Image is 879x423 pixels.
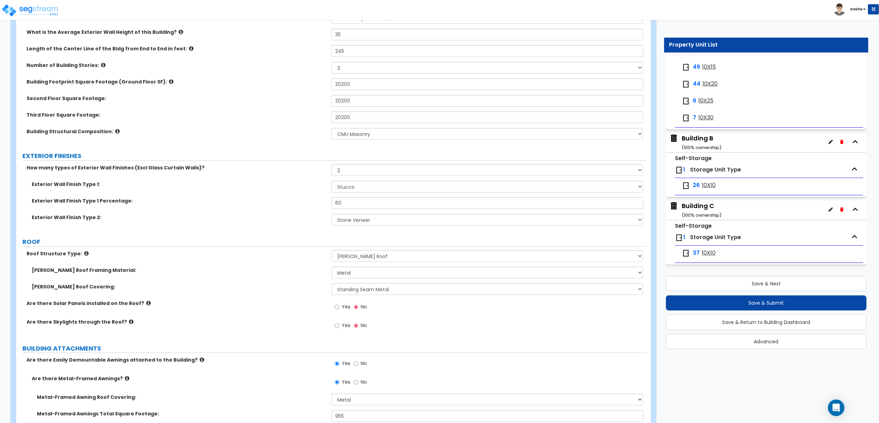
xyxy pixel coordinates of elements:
[693,114,696,122] span: 7
[354,378,358,386] input: No
[354,322,358,329] input: No
[666,315,867,330] button: Save & Return to Building Dashboard
[682,97,690,105] img: door.png
[335,360,339,367] input: Yes
[189,46,193,51] i: click for more info!
[335,303,339,311] input: Yes
[27,45,326,52] label: Length of the Center Line of the Bldg from End to End in feet:
[693,249,700,257] span: 37
[169,79,173,84] i: click for more info!
[22,344,647,353] label: BUILDING ATTACHMENTS
[1,3,60,17] img: logo_pro_r.png
[32,214,326,221] label: Exterior Wall Finish Type 2:
[828,400,845,416] div: Open Intercom Messenger
[693,80,700,88] span: 44
[361,378,367,385] span: No
[200,357,204,362] i: click for more info!
[32,181,326,188] label: Exterior Wall Finish Type 1:
[361,303,367,310] span: No
[682,63,690,71] img: door.png
[342,322,350,329] span: Yes
[37,410,326,417] label: Metal-Framed Awnings Total Square Footage:
[27,78,326,85] label: Building Footprint Square Footage (Ground Floor SF):
[702,249,716,257] span: 10X10
[675,166,683,174] img: door.png
[702,63,716,71] span: 10X15
[129,319,133,324] i: click for more info!
[27,356,326,363] label: Are there Easily Demountable Awnings attached to the Building?
[335,322,339,329] input: Yes
[666,334,867,349] button: Advanced
[22,237,647,246] label: ROOF
[850,7,862,12] b: Sneha
[675,154,712,162] small: Self-Storage
[702,181,716,189] span: 10X10
[693,63,700,71] span: 49
[84,251,89,256] i: click for more info!
[683,166,685,174] span: 1
[693,181,700,189] span: 26
[833,3,846,16] img: avatar.png
[125,376,129,381] i: click for more info!
[698,114,713,122] span: 10X30
[27,250,326,257] label: Roof Structure Type:
[146,301,151,306] i: click for more info!
[693,97,696,105] span: 6
[682,212,721,218] small: ( 100 % ownership)
[669,201,721,219] span: Building C
[342,360,350,367] span: Yes
[690,166,741,174] span: Storage Unit Type
[27,164,326,171] label: How many types of Exterior Wall Finishes (Excl Glass Curtain Walls)?
[27,29,326,36] label: What is the Average Exterior Wall Height of this Building?
[335,378,339,386] input: Yes
[101,62,106,68] i: click for more info!
[27,95,326,102] label: Second Floor Square Footage:
[666,276,867,291] button: Save & Next
[682,201,721,219] div: Building C
[27,62,326,69] label: Number of Building Stories:
[32,197,326,204] label: Exterior Wall Finish Type 1 Percentage:
[32,267,326,274] label: [PERSON_NAME] Roof Framing Material:
[22,151,647,160] label: EXTERIOR FINISHES
[698,97,713,105] span: 10X25
[675,234,683,242] img: door.png
[683,233,685,241] span: 1
[27,111,326,118] label: Third Floor Square Footage:
[702,80,718,88] span: 10X20
[361,322,367,329] span: No
[669,41,863,49] div: Property Unit List
[666,295,867,311] button: Save & Submit
[682,134,721,151] div: Building B
[682,181,690,190] img: door.png
[342,303,350,310] span: Yes
[682,114,690,122] img: door.png
[27,300,326,307] label: Are there Solar Panels installed on the Roof?
[669,134,721,151] span: Building B
[682,249,690,257] img: door.png
[27,318,326,325] label: Are there Skylights through the Roof?
[675,222,712,230] small: Self-Storage
[179,29,183,35] i: click for more info!
[669,134,678,143] img: building.svg
[682,80,690,88] img: door.png
[32,375,326,382] label: Are there Metal-Framed Awnings?
[115,129,120,134] i: click for more info!
[690,233,741,241] span: Storage Unit Type
[342,378,350,385] span: Yes
[361,360,367,367] span: No
[27,128,326,135] label: Building Structural Composition:
[669,201,678,210] img: building.svg
[354,303,358,311] input: No
[354,360,358,367] input: No
[682,144,721,151] small: ( 100 % ownership)
[37,394,326,401] label: Metal-Framed Awning Roof Covering:
[32,283,326,290] label: [PERSON_NAME] Roof Covering:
